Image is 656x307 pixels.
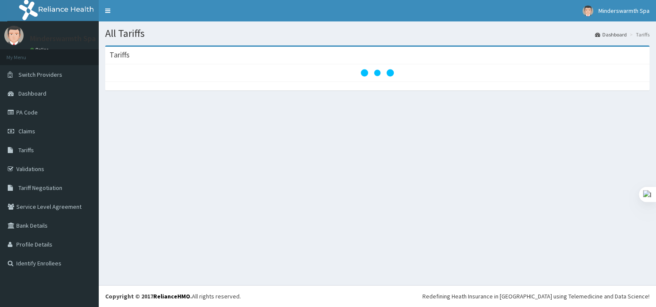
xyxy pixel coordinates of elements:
[18,146,34,154] span: Tariffs
[99,285,656,307] footer: All rights reserved.
[18,184,62,192] span: Tariff Negotiation
[4,26,24,45] img: User Image
[109,51,130,59] h3: Tariffs
[422,292,650,301] div: Redefining Heath Insurance in [GEOGRAPHIC_DATA] using Telemedicine and Data Science!
[598,7,650,15] span: Minderswarmth Spa
[628,31,650,38] li: Tariffs
[153,292,190,300] a: RelianceHMO
[18,71,62,78] span: Switch Providers
[360,56,395,90] svg: audio-loading
[30,47,51,53] a: Online
[18,127,35,135] span: Claims
[105,292,192,300] strong: Copyright © 2017 .
[595,31,627,38] a: Dashboard
[105,28,650,39] h1: All Tariffs
[30,35,96,42] p: Minderswarmth Spa
[18,90,46,97] span: Dashboard
[583,6,593,16] img: User Image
